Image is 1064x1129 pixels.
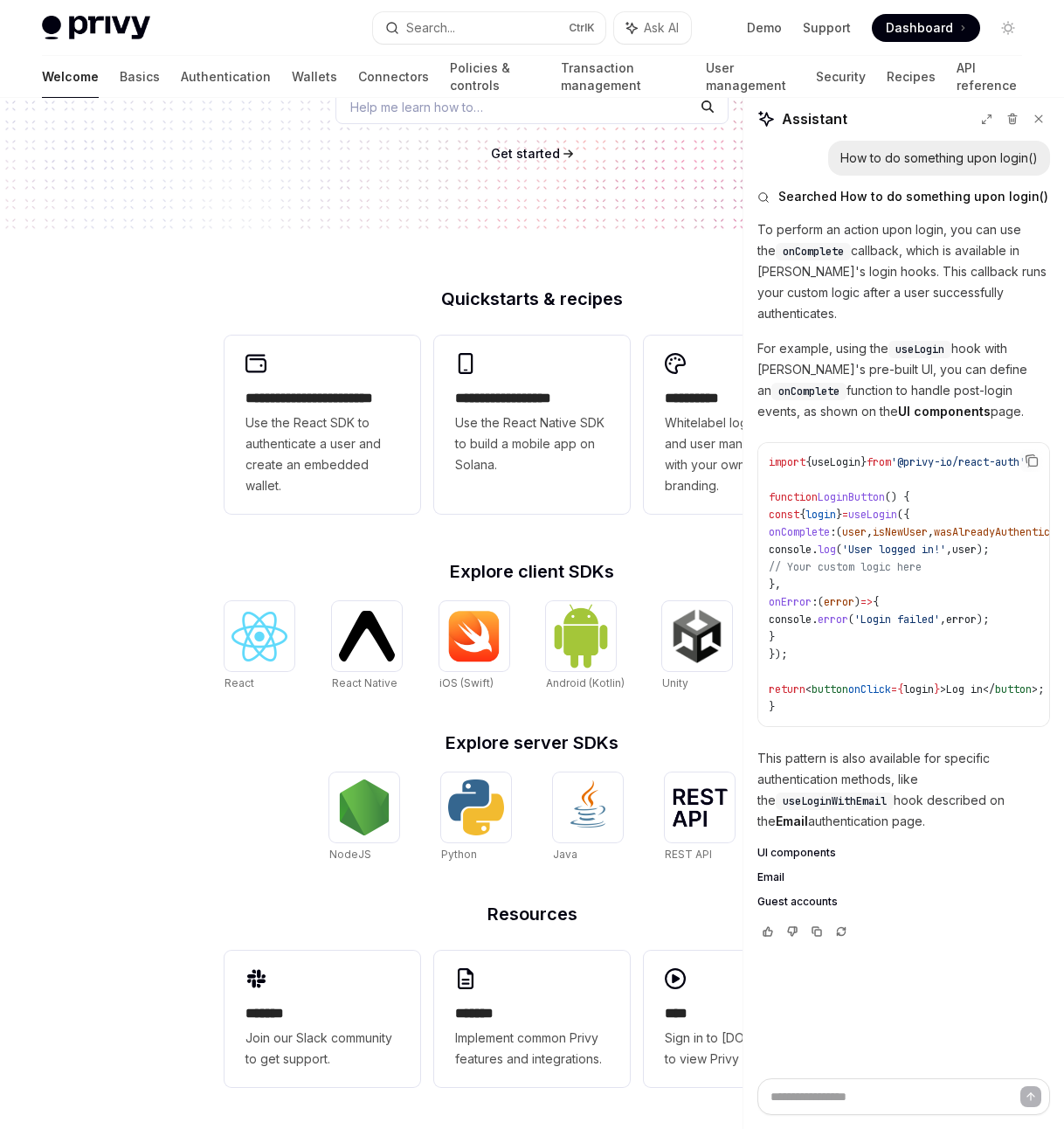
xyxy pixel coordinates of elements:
[569,21,595,35] span: Ctrl K
[842,508,848,522] span: =
[339,611,395,661] img: React Native
[769,578,781,592] span: },
[42,16,150,40] img: light logo
[336,779,392,835] img: NodeJS
[448,779,504,835] img: Python
[1038,682,1044,696] span: ;
[644,336,839,514] a: **** *****Whitelabel login, wallets, and user management with your own UI and branding.
[434,951,630,1087] a: **** **Implement common Privy features and integrations.
[805,682,812,696] span: <
[614,12,691,44] button: Ask AI
[450,56,540,98] a: Policies & controls
[867,525,873,539] span: ,
[455,1028,609,1070] span: Implement common Privy features and integrations.
[757,338,1050,422] p: For example, using the hook with [PERSON_NAME]'s pre-built UI, you can define an function to hand...
[644,19,679,37] span: Ask AI
[757,219,1050,324] p: To perform an action upon login, you can use the callback, which is available in [PERSON_NAME]'s ...
[225,951,420,1087] a: **** **Join our Slack community to get support.
[769,682,805,696] span: return
[747,19,782,37] a: Demo
[769,560,922,574] span: // Your custom logic here
[757,895,838,909] span: Guest accounts
[903,682,934,696] span: login
[812,455,860,469] span: useLogin
[812,613,818,627] span: .
[783,794,887,808] span: useLoginWithEmail
[120,56,160,98] a: Basics
[757,870,1050,884] a: Email
[329,772,399,863] a: NodeJSNodeJS
[946,682,983,696] span: Log in
[757,846,1050,860] a: UI components
[225,563,839,580] h2: Explore client SDKs
[946,543,952,557] span: ,
[860,595,873,609] span: =>
[1020,1086,1041,1107] button: Send message
[546,676,625,689] span: Android (Kotlin)
[778,188,1048,205] span: Searched How to do something upon login()
[891,455,1026,469] span: '@privy-io/react-auth'
[836,508,842,522] span: }
[332,601,402,692] a: React NativeReact Native
[1032,682,1038,696] span: >
[830,525,836,539] span: :
[860,455,867,469] span: }
[358,56,429,98] a: Connectors
[245,1028,399,1070] span: Join our Slack community to get support.
[441,772,511,863] a: PythonPython
[669,608,725,664] img: Unity
[848,682,891,696] span: onClick
[940,613,946,627] span: ,
[553,848,577,861] span: Java
[840,149,1038,167] div: How to do something upon login()
[854,595,860,609] span: )
[662,601,732,692] a: UnityUnity
[940,682,946,696] span: >
[446,610,502,662] img: iOS (Swift)
[769,613,812,627] span: console
[957,56,1022,98] a: API reference
[995,682,1032,696] span: button
[706,56,794,98] a: User management
[769,490,818,504] span: function
[181,56,271,98] a: Authentication
[769,543,812,557] span: console
[812,682,848,696] span: button
[977,543,989,557] span: );
[561,56,686,98] a: Transaction management
[887,56,936,98] a: Recipes
[873,525,928,539] span: isNewUser
[897,508,909,522] span: ({
[854,613,940,627] span: 'Login failed'
[245,412,399,496] span: Use the React SDK to authenticate a user and create an embedded wallet.
[373,12,605,44] button: Search...CtrlK
[225,290,839,308] h2: Quickstarts & recipes
[836,543,842,557] span: (
[665,412,819,496] span: Whitelabel login, wallets, and user management with your own UI and branding.
[867,455,891,469] span: from
[225,905,839,923] h2: Resources
[553,603,609,668] img: Android (Kotlin)
[816,56,866,98] a: Security
[441,848,477,861] span: Python
[757,188,1050,205] button: Searched How to do something upon login()
[644,951,839,1087] a: ****Sign in to [DOMAIN_NAME] to view Privy in action.
[818,595,824,609] span: (
[665,848,712,861] span: REST API
[873,595,879,609] span: {
[769,595,812,609] span: onError
[842,543,946,557] span: 'User logged in!'
[812,543,818,557] span: .
[778,384,839,398] span: onComplete
[662,676,688,689] span: Unity
[769,508,799,522] span: const
[332,676,397,689] span: React Native
[434,336,630,514] a: **** **** **** ***Use the React Native SDK to build a mobile app on Solana.
[225,734,839,752] h2: Explore server SDKs
[812,595,818,609] span: :
[757,846,836,860] span: UI components
[776,814,808,828] strong: Email
[836,525,842,539] span: (
[842,525,867,539] span: user
[848,613,854,627] span: (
